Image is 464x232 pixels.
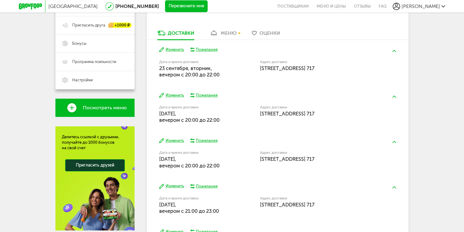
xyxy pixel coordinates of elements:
[108,23,132,28] div: +1000 ₽
[392,141,396,143] img: arrow-up-green.5eb5f82.svg
[159,197,229,200] label: Дата и время доставки
[221,30,237,36] div: меню
[249,30,283,40] a: Оценки
[72,77,93,83] span: Настройки
[260,111,315,117] span: [STREET_ADDRESS] 717
[260,156,315,162] span: [STREET_ADDRESS] 717
[159,156,220,168] span: [DATE], вечером c 20:00 до 22:00
[115,3,159,9] a: [PHONE_NUMBER]
[55,53,135,71] a: Программа лояльности
[83,105,127,111] span: Посмотреть меню
[260,106,374,109] label: Адрес доставки
[196,93,218,98] div: Пожелания
[159,138,184,144] button: Изменить
[260,60,374,64] label: Адрес доставки
[190,47,218,52] button: Пожелания
[159,183,184,189] button: Изменить
[159,47,184,53] button: Изменить
[190,138,218,143] button: Пожелания
[260,151,374,154] label: Адрес доставки
[168,30,194,36] div: Доставки
[260,65,315,71] span: [STREET_ADDRESS] 717
[55,16,135,34] a: Пригласить друга +1000 ₽
[72,23,105,28] span: Пригласить друга
[190,93,218,98] button: Пожелания
[159,106,229,109] label: Дата и время доставки
[159,60,229,64] label: Дата и время доставки
[159,202,219,214] span: [DATE], вечером c 21:00 до 23:00
[259,30,280,36] span: Оценки
[55,34,135,53] a: Бонусы
[154,30,197,40] a: Доставки
[62,134,128,151] div: Делитесь ссылкой с друзьями, получайте до 1000 бонусов на свой счет
[159,111,220,123] span: [DATE], вечером c 20:00 до 22:00
[72,59,116,65] span: Программа лояльности
[55,99,135,117] a: Посмотреть меню
[55,71,135,89] a: Настройки
[402,3,440,9] span: [PERSON_NAME]
[165,0,208,12] button: Перезвоните мне
[392,50,396,52] img: arrow-up-green.5eb5f82.svg
[260,202,315,208] span: [STREET_ADDRESS] 717
[65,159,125,171] a: Пригласить друзей
[206,30,240,40] a: меню
[159,65,220,78] span: 23 сентября, вторник, вечером c 20:00 до 22:00
[196,47,218,52] div: Пожелания
[159,93,184,98] button: Изменить
[196,184,218,189] div: Пожелания
[260,197,374,200] label: Адрес доставки
[72,41,86,46] span: Бонусы
[392,186,396,188] img: arrow-up-green.5eb5f82.svg
[196,138,218,143] div: Пожелания
[159,151,229,154] label: Дата и время доставки
[48,3,98,9] span: [GEOGRAPHIC_DATA]
[190,184,218,189] button: Пожелания
[392,96,396,98] img: arrow-up-green.5eb5f82.svg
